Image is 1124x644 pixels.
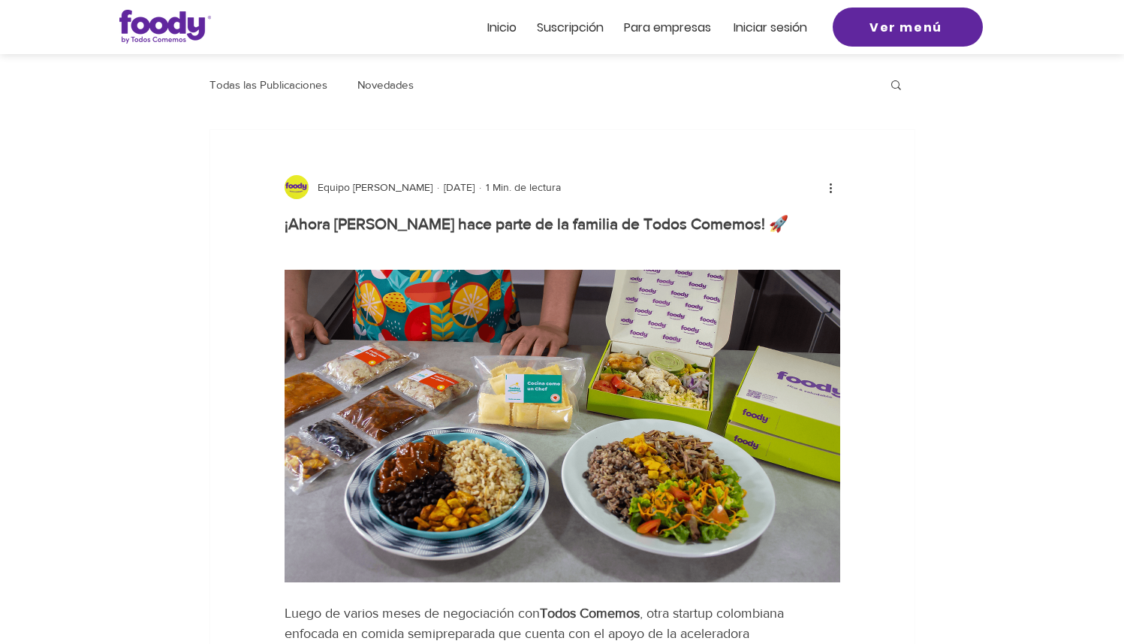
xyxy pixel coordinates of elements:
[889,78,903,90] div: Buscar
[537,21,604,34] a: Suscripción
[638,19,711,36] span: ra empresas
[1037,557,1109,629] iframe: Messagebird Livechat Widget
[822,178,840,196] button: Más acciones
[444,181,475,193] span: 20 ago 2021
[285,213,840,234] h1: ¡Ahora [PERSON_NAME] hace parte de la familia de Todos Comemos! 🚀
[486,181,561,193] span: 1 Min. de lectura
[487,19,517,36] span: Inicio
[869,18,942,37] span: Ver menú
[285,270,840,582] img: ree
[540,606,640,621] span: Todos Comemos
[833,8,983,47] a: Ver menú
[209,77,327,92] a: Todas las Publicaciones
[357,77,414,92] a: Novedades
[285,606,540,621] span: Luego de varios meses de negociación con
[537,19,604,36] span: Suscripción
[624,21,711,34] a: Para empresas
[734,21,807,34] a: Iniciar sesión
[624,19,638,36] span: Pa
[207,54,874,114] nav: Blog
[487,21,517,34] a: Inicio
[734,19,807,36] span: Iniciar sesión
[119,10,211,44] img: Logo_Foody V2.0.0 (3).png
